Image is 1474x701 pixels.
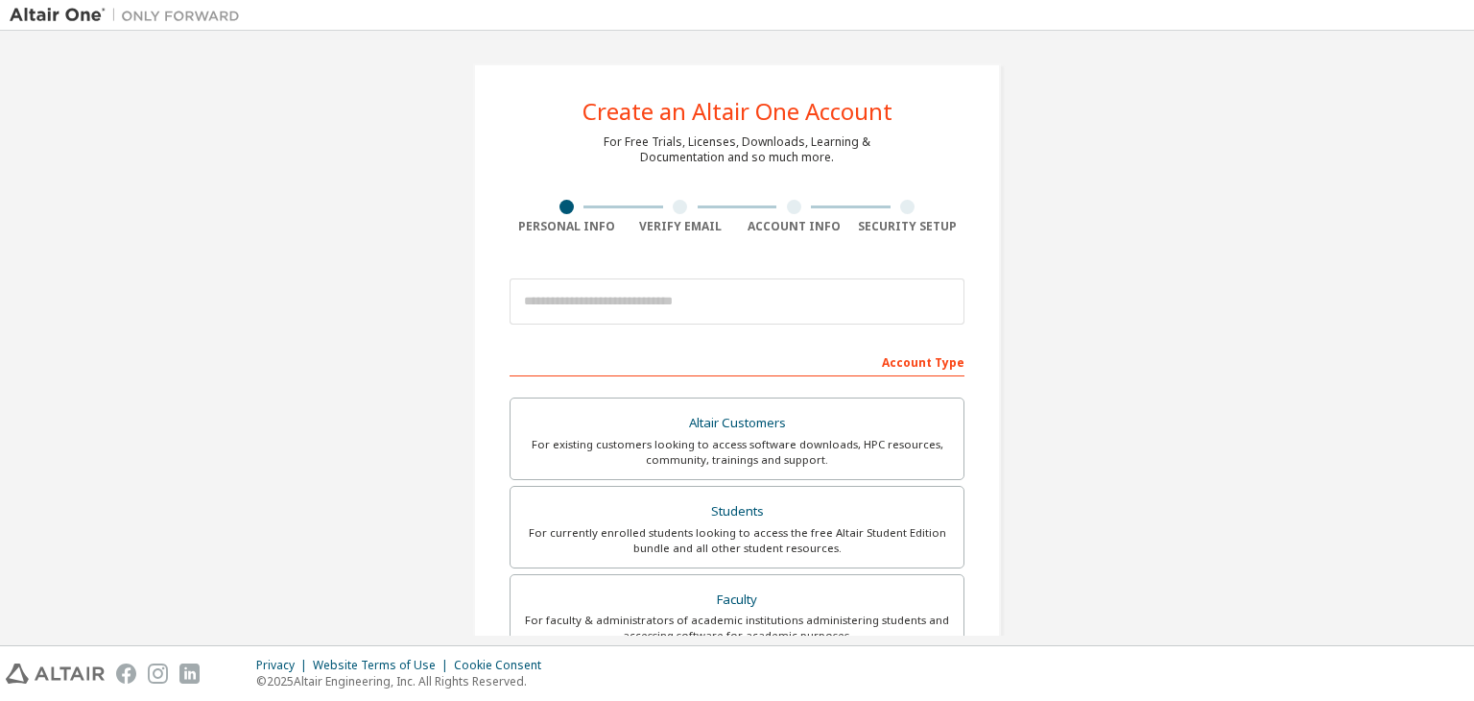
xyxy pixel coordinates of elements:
img: facebook.svg [116,664,136,684]
div: For faculty & administrators of academic institutions administering students and accessing softwa... [522,613,952,643]
div: Create an Altair One Account [582,100,892,123]
div: Cookie Consent [454,658,553,673]
div: Personal Info [510,219,624,234]
div: Website Terms of Use [313,658,454,673]
div: For Free Trials, Licenses, Downloads, Learning & Documentation and so much more. [604,134,870,165]
div: Security Setup [851,219,965,234]
div: Verify Email [624,219,738,234]
p: © 2025 Altair Engineering, Inc. All Rights Reserved. [256,673,553,689]
img: instagram.svg [148,664,168,684]
div: Account Type [510,346,964,376]
div: Altair Customers [522,410,952,437]
img: linkedin.svg [179,664,200,684]
div: Account Info [737,219,851,234]
div: Students [522,498,952,525]
div: Faculty [522,587,952,614]
div: For currently enrolled students looking to access the free Altair Student Edition bundle and all ... [522,525,952,556]
img: altair_logo.svg [6,664,105,684]
div: For existing customers looking to access software downloads, HPC resources, community, trainings ... [522,437,952,468]
img: Altair One [10,6,250,25]
div: Privacy [256,658,313,673]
